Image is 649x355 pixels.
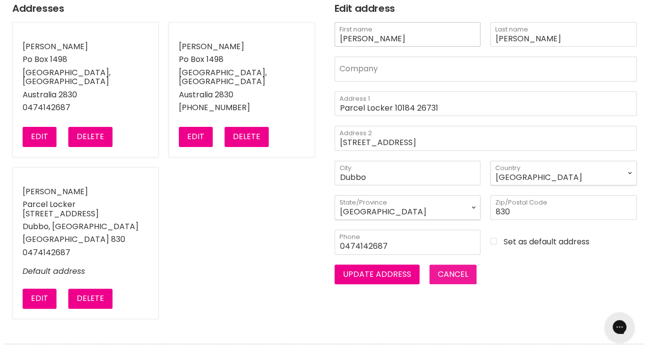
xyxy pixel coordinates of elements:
[179,90,305,99] li: Australia 2830
[23,289,56,308] button: Edit
[23,103,148,112] li: 0474142687
[23,42,148,51] li: [PERSON_NAME]
[23,267,148,276] p: Default address
[12,3,315,14] h2: Addresses
[179,127,213,147] button: Edit
[179,103,305,112] li: [PHONE_NUMBER]
[179,55,305,64] li: Po Box 1498
[429,265,477,284] button: Cancel
[23,187,148,196] li: [PERSON_NAME]
[23,248,148,257] li: 0474142687
[23,55,148,64] li: Po Box 1498
[23,90,148,99] li: Australia 2830
[225,127,269,147] button: Delete
[179,68,305,87] li: [GEOGRAPHIC_DATA], [GEOGRAPHIC_DATA]
[23,127,56,147] button: Edit
[335,265,420,284] button: Update address
[23,200,148,218] li: Parcel Locker [STREET_ADDRESS]
[23,222,148,231] li: Dubbo, [GEOGRAPHIC_DATA]
[23,235,148,244] li: [GEOGRAPHIC_DATA] 830
[600,309,639,345] iframe: Gorgias live chat messenger
[179,42,305,51] li: [PERSON_NAME]
[68,127,113,147] button: Delete
[23,68,148,87] li: [GEOGRAPHIC_DATA], [GEOGRAPHIC_DATA]
[68,289,113,308] button: Delete
[335,3,637,14] h2: Edit address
